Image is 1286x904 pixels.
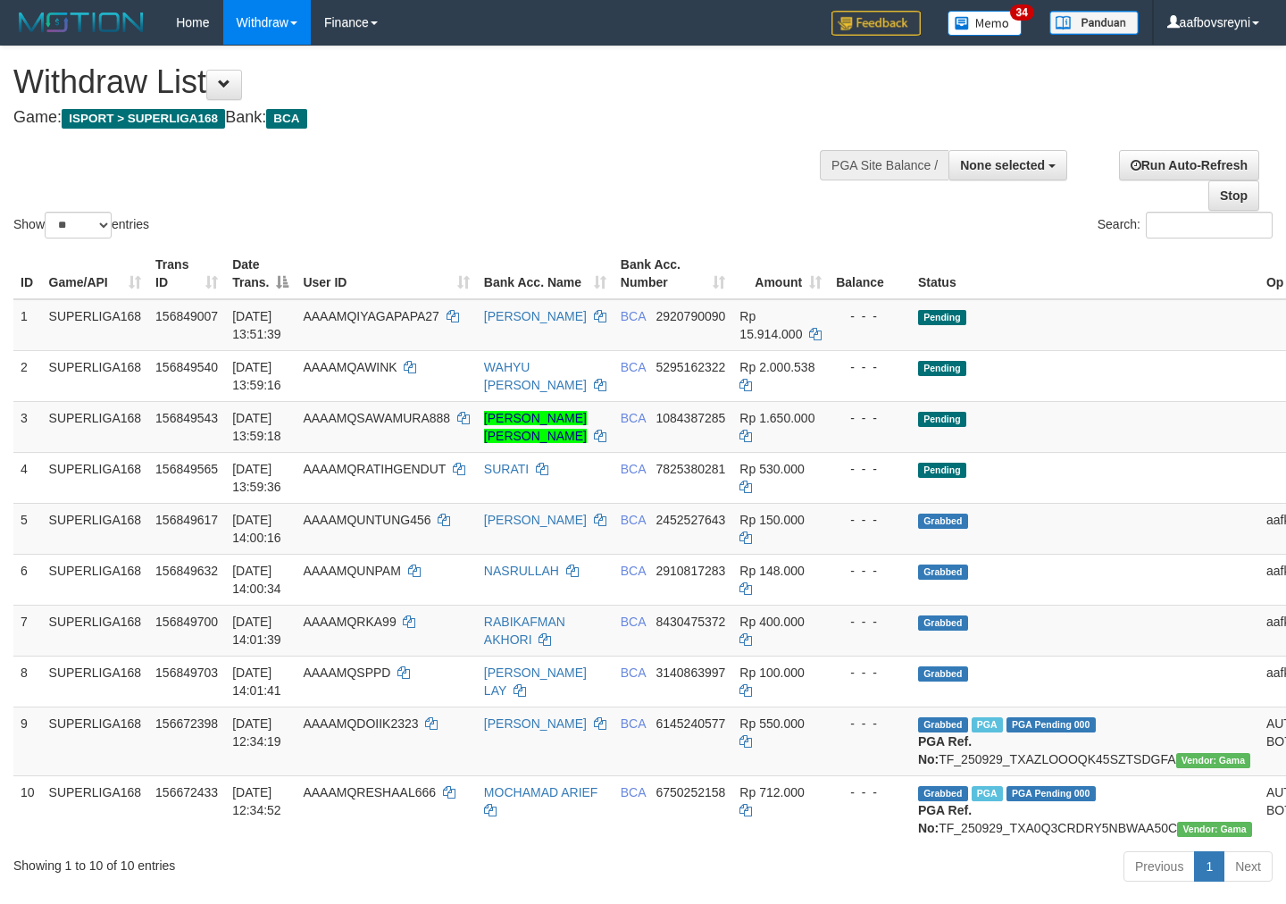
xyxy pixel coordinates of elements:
th: Trans ID: activate to sort column ascending [148,248,225,299]
span: Copy 1084387285 to clipboard [656,411,725,425]
a: 1 [1194,851,1224,882]
span: BCA [621,665,646,680]
td: SUPERLIGA168 [42,401,149,452]
span: [DATE] 13:51:39 [232,309,281,341]
span: Grabbed [918,666,968,682]
span: None selected [960,158,1045,172]
td: SUPERLIGA168 [42,775,149,844]
a: [PERSON_NAME] [484,309,587,323]
img: Button%20Memo.svg [948,11,1023,36]
span: BCA [621,716,646,731]
span: AAAAMQSPPD [303,665,390,680]
span: [DATE] 13:59:16 [232,360,281,392]
span: Rp 1.650.000 [739,411,814,425]
span: Vendor URL: https://trx31.1velocity.biz [1177,822,1252,837]
span: 156849632 [155,564,218,578]
th: Status [911,248,1259,299]
span: [DATE] 12:34:19 [232,716,281,749]
span: Copy 5295162322 to clipboard [656,360,725,374]
label: Search: [1098,212,1273,239]
td: 3 [13,401,42,452]
label: Show entries [13,212,149,239]
span: Copy 6750252158 to clipboard [656,785,725,799]
span: AAAAMQDOIIK2323 [303,716,418,731]
h1: Withdraw List [13,64,839,100]
a: Next [1223,851,1273,882]
a: [PERSON_NAME] [484,513,587,527]
span: Rp 100.000 [739,665,804,680]
span: 156849540 [155,360,218,374]
div: - - - [836,409,904,427]
span: BCA [266,109,306,129]
span: Rp 400.000 [739,615,804,629]
b: PGA Ref. No: [918,734,972,766]
span: Rp 2.000.538 [739,360,814,374]
th: Game/API: activate to sort column ascending [42,248,149,299]
span: 156849565 [155,462,218,476]
span: AAAAMQRESHAAL666 [303,785,436,799]
th: Balance [829,248,911,299]
div: - - - [836,715,904,732]
span: Copy 8430475372 to clipboard [656,615,725,629]
a: Stop [1208,180,1259,211]
td: 6 [13,554,42,605]
td: 7 [13,605,42,656]
span: BCA [621,309,646,323]
span: Copy 7825380281 to clipboard [656,462,725,476]
span: Pending [918,412,966,427]
a: [PERSON_NAME] [PERSON_NAME] [484,411,587,443]
span: [DATE] 14:00:16 [232,513,281,545]
td: TF_250929_TXA0Q3CRDRY5NBWAA50C [911,775,1259,844]
a: Run Auto-Refresh [1119,150,1259,180]
span: 156849703 [155,665,218,680]
span: [DATE] 13:59:18 [232,411,281,443]
td: 2 [13,350,42,401]
span: 34 [1010,4,1034,21]
div: - - - [836,562,904,580]
span: Copy 2910817283 to clipboard [656,564,725,578]
span: Grabbed [918,615,968,631]
td: TF_250929_TXAZLOOOQK45SZTSDGFA [911,707,1259,775]
div: - - - [836,613,904,631]
span: BCA [621,411,646,425]
a: Previous [1123,851,1195,882]
div: - - - [836,511,904,529]
span: Rp 15.914.000 [739,309,802,341]
div: - - - [836,783,904,801]
span: Copy 6145240577 to clipboard [656,716,725,731]
span: Rp 150.000 [739,513,804,527]
span: Copy 3140863997 to clipboard [656,665,725,680]
span: AAAAMQIYAGAPAPA27 [303,309,439,323]
td: 5 [13,503,42,554]
h4: Game: Bank: [13,109,839,127]
td: 1 [13,299,42,351]
div: - - - [836,664,904,682]
td: 10 [13,775,42,844]
div: PGA Site Balance / [820,150,948,180]
span: [DATE] 14:01:41 [232,665,281,698]
a: NASRULLAH [484,564,559,578]
span: AAAAMQSAWAMURA888 [303,411,450,425]
span: Grabbed [918,717,968,732]
span: Rp 550.000 [739,716,804,731]
td: 9 [13,707,42,775]
th: Date Trans.: activate to sort column descending [225,248,296,299]
a: RABIKAFMAN AKHORI [484,615,565,647]
span: Grabbed [918,786,968,801]
td: SUPERLIGA168 [42,707,149,775]
td: SUPERLIGA168 [42,350,149,401]
span: Grabbed [918,514,968,529]
span: Rp 530.000 [739,462,804,476]
span: 156672433 [155,785,218,799]
a: WAHYU [PERSON_NAME] [484,360,587,392]
input: Search: [1146,212,1273,239]
span: BCA [621,615,646,629]
a: MOCHAMAD ARIEF [484,785,598,799]
a: SURATI [484,462,529,476]
span: PGA Pending [1006,786,1096,801]
div: - - - [836,307,904,325]
span: 156849617 [155,513,218,527]
span: Rp 712.000 [739,785,804,799]
span: 156672398 [155,716,218,731]
th: User ID: activate to sort column ascending [296,248,476,299]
